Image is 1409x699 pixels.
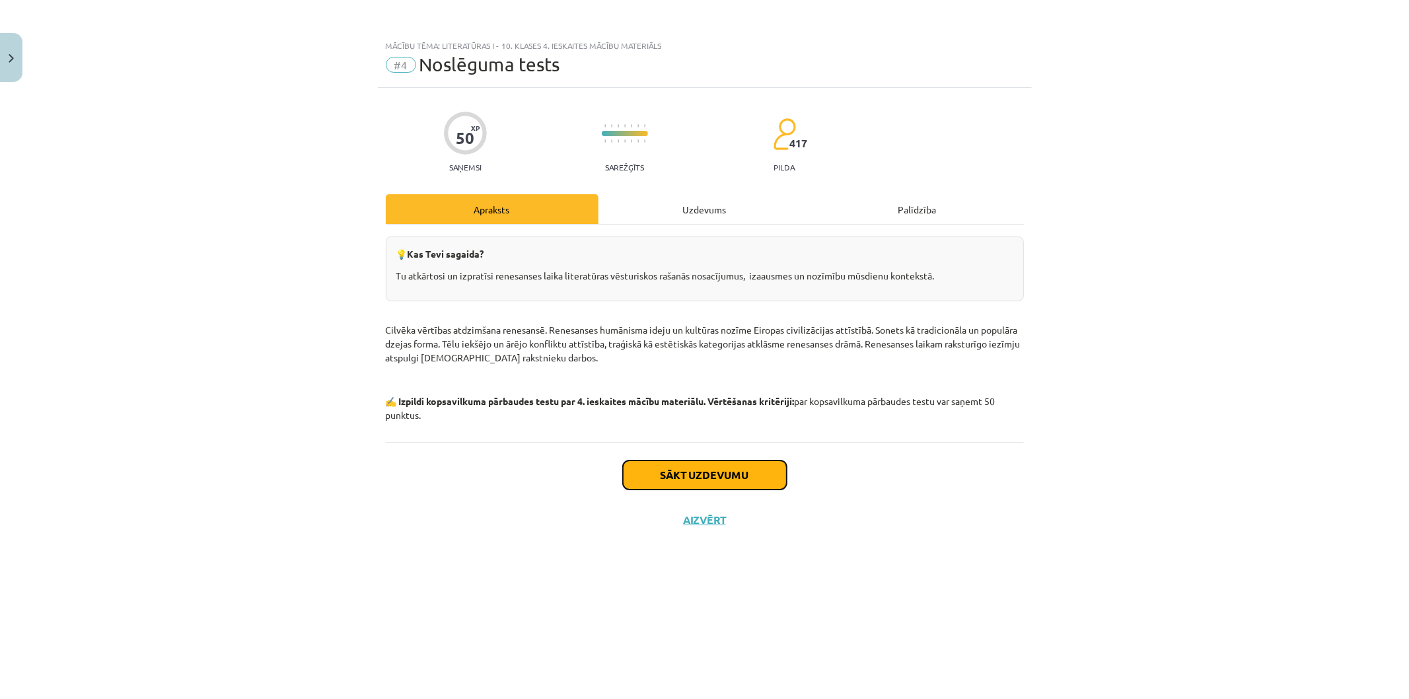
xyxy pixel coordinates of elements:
strong: ✍️ Izpildi kopsavilkuma pārbaudes testu par 4. ieskaites mācību materiālu. Vērtēšanas kritēriji: [386,395,795,407]
div: Apraksts [386,194,598,224]
img: icon-short-line-57e1e144782c952c97e751825c79c345078a6d821885a25fce030b3d8c18986b.svg [611,139,612,143]
span: 417 [789,137,807,149]
p: Saņemsi [444,163,487,172]
img: icon-short-line-57e1e144782c952c97e751825c79c345078a6d821885a25fce030b3d8c18986b.svg [631,124,632,128]
strong: Kas Tevi sagaida? [408,248,484,260]
button: Sākt uzdevumu [623,460,787,490]
div: 50 [456,129,474,147]
div: Mācību tēma: Literatūras i - 10. klases 4. ieskaites mācību materiāls [386,41,1024,50]
img: icon-short-line-57e1e144782c952c97e751825c79c345078a6d821885a25fce030b3d8c18986b.svg [637,124,639,128]
img: icon-short-line-57e1e144782c952c97e751825c79c345078a6d821885a25fce030b3d8c18986b.svg [611,124,612,128]
span: Noslēguma tests [419,54,560,75]
img: icon-short-line-57e1e144782c952c97e751825c79c345078a6d821885a25fce030b3d8c18986b.svg [644,139,645,143]
span: #4 [386,57,416,73]
button: Aizvērt [680,513,730,527]
p: 💡 [396,247,1013,261]
p: Sarežģīts [605,163,644,172]
img: icon-close-lesson-0947bae3869378f0d4975bcd49f059093ad1ed9edebbc8119c70593378902aed.svg [9,54,14,63]
img: icon-short-line-57e1e144782c952c97e751825c79c345078a6d821885a25fce030b3d8c18986b.svg [644,124,645,128]
span: XP [471,124,480,131]
p: Tu atkārtosi un izpratīsi renesanses laika literatūras vēsturiskos rašanās nosacījumus, izaausmes... [396,269,1013,283]
div: Uzdevums [598,194,811,224]
img: students-c634bb4e5e11cddfef0936a35e636f08e4e9abd3cc4e673bd6f9a4125e45ecb1.svg [773,118,796,151]
img: icon-short-line-57e1e144782c952c97e751825c79c345078a6d821885a25fce030b3d8c18986b.svg [624,124,626,128]
img: icon-short-line-57e1e144782c952c97e751825c79c345078a6d821885a25fce030b3d8c18986b.svg [618,124,619,128]
img: icon-short-line-57e1e144782c952c97e751825c79c345078a6d821885a25fce030b3d8c18986b.svg [631,139,632,143]
img: icon-short-line-57e1e144782c952c97e751825c79c345078a6d821885a25fce030b3d8c18986b.svg [604,124,606,128]
div: Palīdzība [811,194,1024,224]
img: icon-short-line-57e1e144782c952c97e751825c79c345078a6d821885a25fce030b3d8c18986b.svg [604,139,606,143]
img: icon-short-line-57e1e144782c952c97e751825c79c345078a6d821885a25fce030b3d8c18986b.svg [637,139,639,143]
img: icon-short-line-57e1e144782c952c97e751825c79c345078a6d821885a25fce030b3d8c18986b.svg [618,139,619,143]
p: par kopsavilkuma pārbaudes testu var saņemt 50 punktus. [386,394,1024,422]
img: icon-short-line-57e1e144782c952c97e751825c79c345078a6d821885a25fce030b3d8c18986b.svg [624,139,626,143]
p: pilda [774,163,795,172]
p: Cilvēka vērtības atdzimšana renesansē. Renesanses humānisma ideju un kultūras nozīme Eiropas civi... [386,323,1024,365]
